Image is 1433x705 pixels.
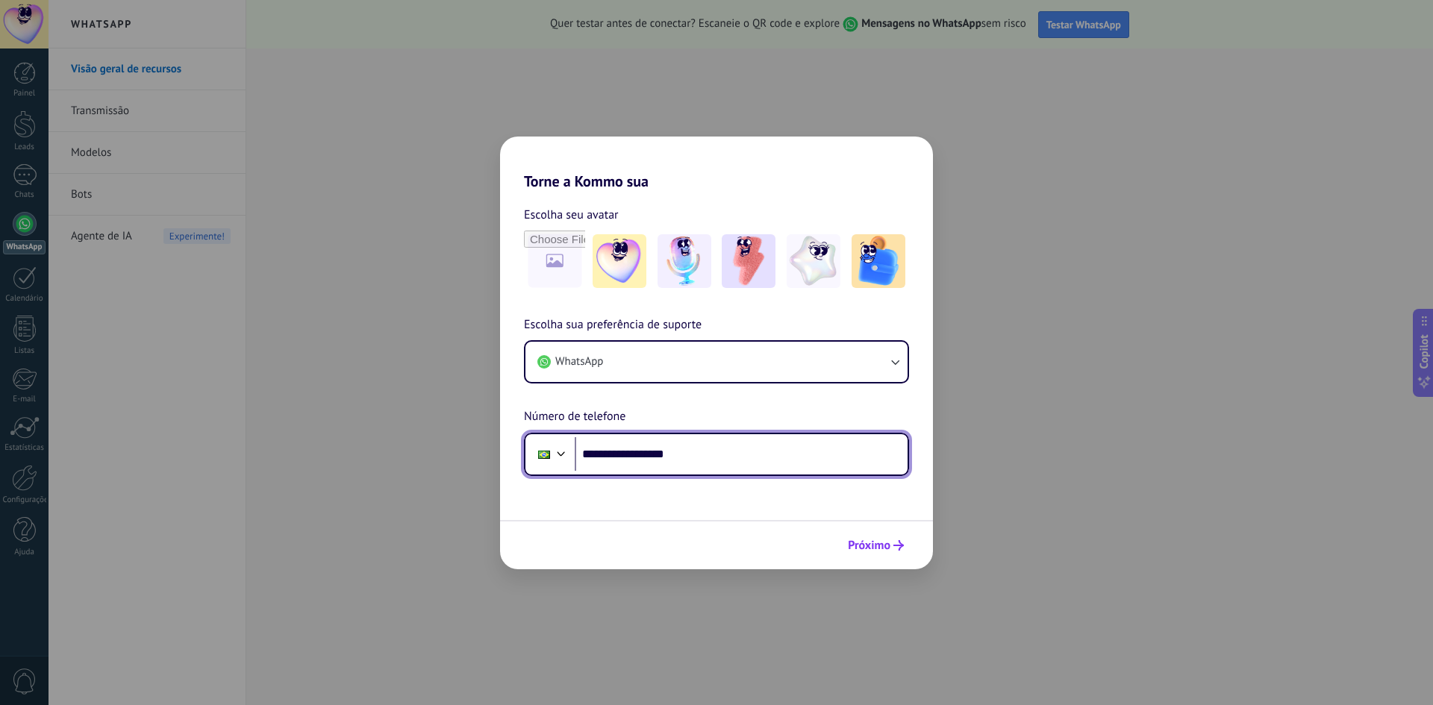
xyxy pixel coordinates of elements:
[722,234,775,288] img: -3.jpeg
[555,354,603,369] span: WhatsApp
[852,234,905,288] img: -5.jpeg
[658,234,711,288] img: -2.jpeg
[500,137,933,190] h2: Torne a Kommo sua
[524,205,619,225] span: Escolha seu avatar
[530,439,558,470] div: Brazil: + 55
[593,234,646,288] img: -1.jpeg
[525,342,908,382] button: WhatsApp
[841,533,911,558] button: Próximo
[787,234,840,288] img: -4.jpeg
[524,407,625,427] span: Número de telefone
[524,316,702,335] span: Escolha sua preferência de suporte
[848,540,890,551] span: Próximo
